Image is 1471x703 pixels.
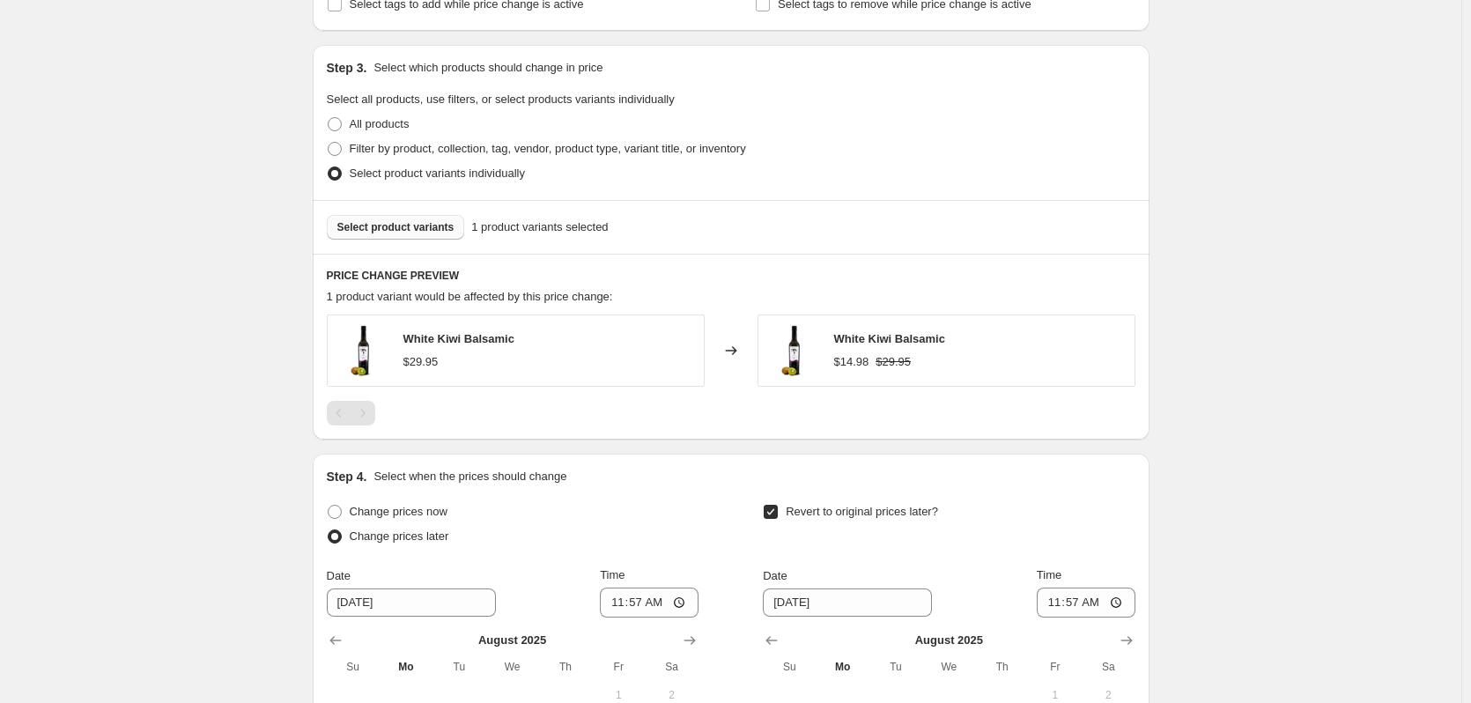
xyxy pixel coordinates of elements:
[763,653,816,681] th: Sunday
[403,353,439,371] div: $29.95
[1037,568,1061,581] span: Time
[323,628,348,653] button: Show previous month, July 2025
[350,117,410,130] span: All products
[327,59,367,77] h2: Step 3.
[834,332,945,345] span: White Kiwi Balsamic
[539,653,592,681] th: Thursday
[922,653,975,681] th: Wednesday
[1089,660,1127,674] span: Sa
[817,653,869,681] th: Monday
[387,660,425,674] span: Mo
[350,505,447,518] span: Change prices now
[677,628,702,653] button: Show next month, September 2025
[380,653,432,681] th: Monday
[334,660,373,674] span: Su
[327,588,496,617] input: 8/18/2025
[327,401,375,425] nav: Pagination
[1029,653,1082,681] th: Friday
[929,660,968,674] span: We
[645,653,698,681] th: Saturday
[546,660,585,674] span: Th
[652,688,691,702] span: 2
[1036,660,1075,674] span: Fr
[786,505,938,518] span: Revert to original prices later?
[350,142,746,155] span: Filter by product, collection, tag, vendor, product type, variant title, or inventory
[592,653,645,681] th: Friday
[350,529,449,543] span: Change prices later
[337,220,455,234] span: Select product variants
[403,332,514,345] span: White Kiwi Balsamic
[327,468,367,485] h2: Step 4.
[834,353,869,371] div: $14.98
[492,660,531,674] span: We
[327,653,380,681] th: Sunday
[336,324,389,377] img: OLiV_WhiteBalsamic_Kiwi_80x.jpg
[982,660,1021,674] span: Th
[373,468,566,485] p: Select when the prices should change
[876,660,915,674] span: Tu
[975,653,1028,681] th: Thursday
[600,588,699,618] input: 12:00
[1114,628,1139,653] button: Show next month, September 2025
[600,568,625,581] span: Time
[599,660,638,674] span: Fr
[763,588,932,617] input: 8/18/2025
[770,660,809,674] span: Su
[759,628,784,653] button: Show previous month, July 2025
[767,324,820,377] img: OLiV_WhiteBalsamic_Kiwi_80x.jpg
[1036,688,1075,702] span: 1
[350,166,525,180] span: Select product variants individually
[1089,688,1127,702] span: 2
[327,290,613,303] span: 1 product variant would be affected by this price change:
[327,269,1135,283] h6: PRICE CHANGE PREVIEW
[327,569,351,582] span: Date
[440,660,478,674] span: Tu
[652,660,691,674] span: Sa
[432,653,485,681] th: Tuesday
[824,660,862,674] span: Mo
[763,569,787,582] span: Date
[599,688,638,702] span: 1
[1082,653,1135,681] th: Saturday
[876,353,911,371] strike: $29.95
[471,218,608,236] span: 1 product variants selected
[869,653,922,681] th: Tuesday
[1037,588,1135,618] input: 12:00
[373,59,602,77] p: Select which products should change in price
[327,92,675,106] span: Select all products, use filters, or select products variants individually
[485,653,538,681] th: Wednesday
[327,215,465,240] button: Select product variants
